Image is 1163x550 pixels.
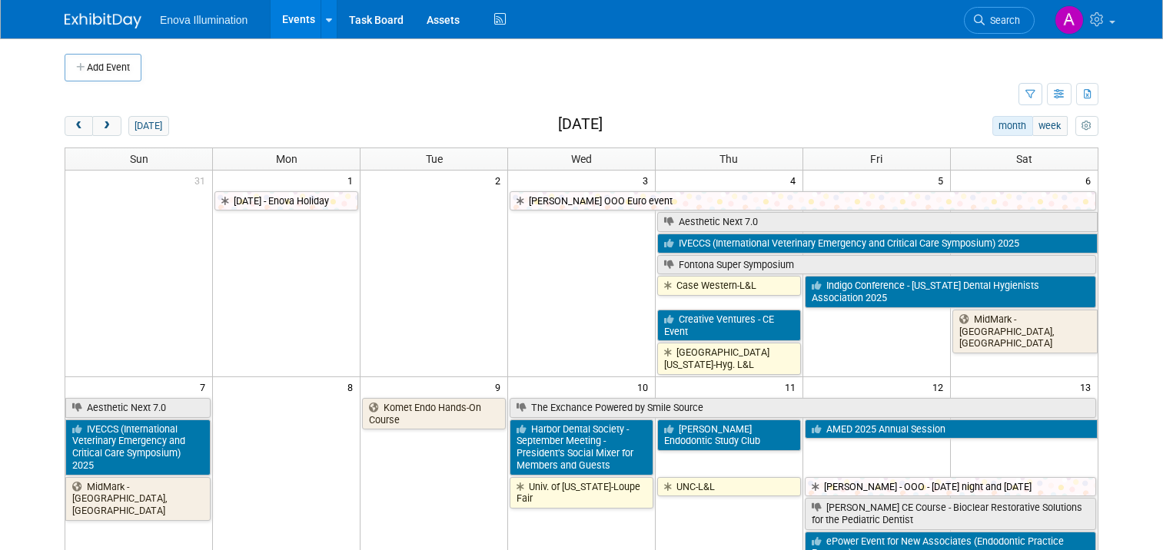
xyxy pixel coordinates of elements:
[1055,5,1084,35] img: Andrea Miller
[346,377,360,396] span: 8
[198,377,212,396] span: 7
[426,153,443,165] span: Tue
[65,116,93,136] button: prev
[128,116,169,136] button: [DATE]
[936,171,950,190] span: 5
[657,276,801,296] a: Case Western-L&L
[1032,116,1068,136] button: week
[657,255,1096,275] a: Fontona Super Symposium
[558,116,603,133] h2: [DATE]
[510,477,653,509] a: Univ. of [US_STATE]-Loupe Fair
[783,377,802,396] span: 11
[193,171,212,190] span: 31
[805,419,1098,439] a: AMED 2025 Annual Session
[870,153,882,165] span: Fri
[657,234,1098,253] a: IVECCS (International Veterinary Emergency and Critical Care Symposium) 2025
[65,398,211,418] a: Aesthetic Next 7.0
[931,377,950,396] span: 12
[641,171,655,190] span: 3
[1075,116,1098,136] button: myCustomButton
[510,191,1096,211] a: [PERSON_NAME] OOO Euro event
[130,153,148,165] span: Sun
[1082,121,1092,131] i: Personalize Calendar
[1078,377,1098,396] span: 13
[65,54,141,81] button: Add Event
[985,15,1020,26] span: Search
[571,153,592,165] span: Wed
[92,116,121,136] button: next
[493,171,507,190] span: 2
[493,377,507,396] span: 9
[160,14,248,26] span: Enova Illumination
[805,477,1096,497] a: [PERSON_NAME] - OOO - [DATE] night and [DATE]
[346,171,360,190] span: 1
[719,153,738,165] span: Thu
[964,7,1035,34] a: Search
[789,171,802,190] span: 4
[65,477,211,521] a: MidMark - [GEOGRAPHIC_DATA], [GEOGRAPHIC_DATA]
[1084,171,1098,190] span: 6
[214,191,358,211] a: [DATE] - Enova Holiday
[992,116,1033,136] button: month
[65,13,141,28] img: ExhibitDay
[1016,153,1032,165] span: Sat
[805,498,1096,529] a: [PERSON_NAME] CE Course - Bioclear Restorative Solutions for the Pediatric Dentist
[636,377,655,396] span: 10
[657,477,801,497] a: UNC-L&L
[65,419,211,475] a: IVECCS (International Veterinary Emergency and Critical Care Symposium) 2025
[510,398,1096,418] a: The Exchance Powered by Smile Source
[805,276,1096,307] a: Indigo Conference - [US_STATE] Dental Hygienists Association 2025
[362,398,506,429] a: Komet Endo Hands-On Course
[657,419,801,451] a: [PERSON_NAME] Endodontic Study Club
[657,343,801,374] a: [GEOGRAPHIC_DATA][US_STATE]-Hyg. L&L
[510,419,653,475] a: Harbor Dental Society - September Meeting - President’s Social Mixer for Members and Guests
[952,310,1098,353] a: MidMark - [GEOGRAPHIC_DATA], [GEOGRAPHIC_DATA]
[276,153,297,165] span: Mon
[657,212,1098,232] a: Aesthetic Next 7.0
[657,310,801,341] a: Creative Ventures - CE Event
